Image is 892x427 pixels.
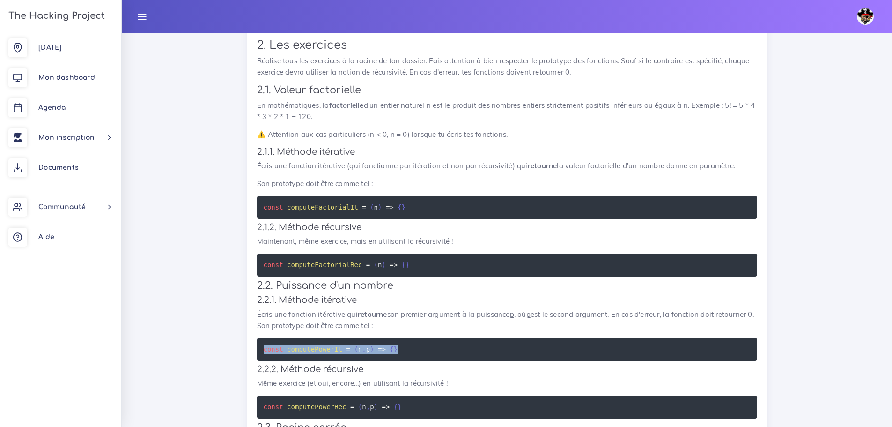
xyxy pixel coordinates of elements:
p: Écris une fonction itérative qui son premier argument à la puissance , où est le second argument.... [257,309,757,331]
h3: The Hacking Project [6,11,105,21]
span: ) [382,261,385,269]
h3: 2.1. Valeur factorielle [257,84,757,96]
span: Aide [38,233,54,240]
span: ( [374,261,378,269]
span: n [374,203,378,211]
span: } [402,203,405,211]
span: n p [358,345,370,353]
span: const [264,403,283,411]
span: => [390,261,398,269]
span: computeFactorialRec [287,261,362,269]
span: = [350,403,354,411]
span: = [362,203,366,211]
span: => [378,345,386,353]
span: n [378,261,382,269]
u: p [526,310,531,319]
span: Mon inscription [38,134,95,141]
span: = [366,261,370,269]
span: { [402,261,405,269]
span: } [405,261,409,269]
span: ( [370,203,374,211]
span: computePowerIt [287,345,342,353]
h4: 2.1.1. Méthode itérative [257,147,757,157]
p: Écris une fonction itérative (qui fonctionne par itération et non par récursivité) qui la valeur ... [257,160,757,172]
p: Même exercice (et oui, encore...) en utilisant la récursivité ! [257,378,757,389]
span: } [398,403,401,411]
span: n p [362,403,374,411]
span: const [264,345,283,353]
h3: 2.2. Puissance d'un nombre [257,280,757,292]
span: => [382,403,390,411]
span: Communauté [38,203,86,210]
span: const [264,261,283,269]
span: ) [370,345,374,353]
strong: retourne [358,310,387,319]
strong: retourne [528,161,557,170]
span: , [362,345,366,353]
h4: 2.2.1. Méthode itérative [257,295,757,305]
h2: 2. Les exercices [257,38,757,52]
span: , [366,403,370,411]
span: ( [354,345,358,353]
span: } [394,345,398,353]
span: ( [358,403,362,411]
span: const [264,203,283,211]
p: Son prototype doit être comme tel : [257,178,757,189]
p: ⚠️ Attention aux cas particuliers (n < 0, n = 0) lorsque tu écris tes fonctions. [257,129,757,140]
span: [DATE] [38,44,62,51]
span: = [346,345,350,353]
p: En mathématiques, la d'un entier naturel n est le produit des nombres entiers strictement positif... [257,100,757,122]
span: ) [374,403,378,411]
u: p [510,310,514,319]
span: ) [378,203,382,211]
span: { [394,403,398,411]
span: Documents [38,164,79,171]
span: Mon dashboard [38,74,95,81]
strong: factorielle [329,101,364,110]
img: avatar [857,8,874,25]
span: computePowerRec [287,403,346,411]
span: Agenda [38,104,66,111]
p: Réalise tous les exercices à la racine de ton dossier. Fais attention à bien respecter le prototy... [257,55,757,78]
p: Maintenant, même exercice, mais en utilisant la récursivité ! [257,236,757,247]
span: { [390,345,393,353]
span: { [398,203,401,211]
span: computeFactorialIt [287,203,358,211]
span: => [386,203,394,211]
h4: 2.1.2. Méthode récursive [257,222,757,232]
h4: 2.2.2. Méthode récursive [257,364,757,375]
